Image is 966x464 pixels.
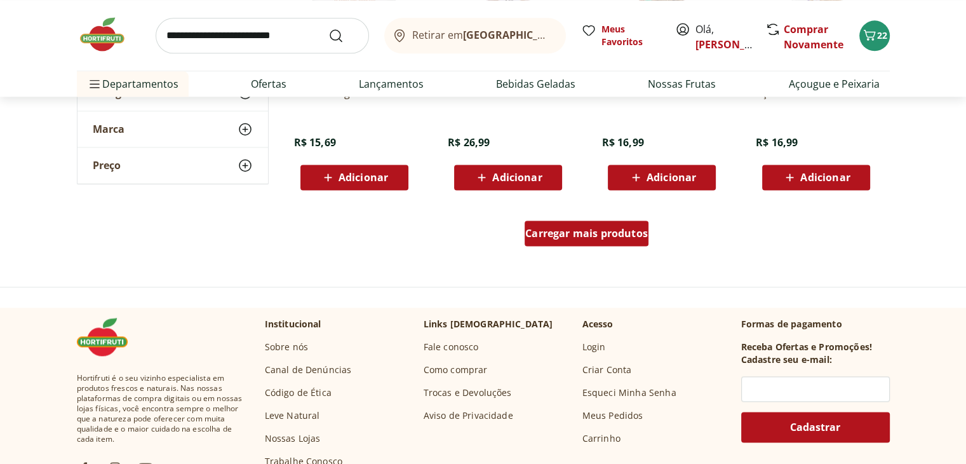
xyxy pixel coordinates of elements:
[581,23,660,48] a: Meus Favoritos
[648,76,716,92] a: Nossas Frutas
[251,76,286,92] a: Ofertas
[265,432,321,445] a: Nossas Lojas
[741,341,872,353] h3: Receba Ofertas e Promoções!
[87,69,102,99] button: Menu
[77,373,245,444] span: Hortifruti é o seu vizinho especialista em produtos frescos e naturais. Nas nossas plataformas de...
[608,165,716,190] button: Adicionar
[265,318,321,331] p: Institucional
[265,341,308,353] a: Sobre nós
[77,147,268,183] button: Preço
[800,172,850,182] span: Adicionar
[496,76,575,92] a: Bebidas Geladas
[454,165,562,190] button: Adicionar
[695,38,778,51] a: [PERSON_NAME]
[384,18,566,53] button: Retirar em[GEOGRAPHIC_DATA]/[GEOGRAPHIC_DATA]
[525,221,648,251] a: Carregar mais produtos
[424,386,512,399] a: Trocas e Devoluções
[294,135,336,149] span: R$ 15,69
[582,341,606,353] a: Login
[300,165,408,190] button: Adicionar
[93,159,121,172] span: Preço
[788,76,879,92] a: Açougue e Peixaria
[741,353,832,366] h3: Cadastre seu e-mail:
[424,318,553,331] p: Links [DEMOGRAPHIC_DATA]
[265,409,320,422] a: Leve Natural
[582,318,614,331] p: Acesso
[601,23,660,48] span: Meus Favoritos
[156,18,369,53] input: search
[359,76,424,92] a: Lançamentos
[77,111,268,147] button: Marca
[790,422,840,432] span: Cadastrar
[412,29,553,41] span: Retirar em
[448,135,490,149] span: R$ 26,99
[582,386,676,399] a: Esqueci Minha Senha
[265,364,352,376] a: Canal de Denúncias
[601,135,643,149] span: R$ 16,99
[859,20,890,51] button: Carrinho
[756,135,798,149] span: R$ 16,99
[582,409,643,422] a: Meus Pedidos
[424,364,488,376] a: Como comprar
[77,318,140,356] img: Hortifruti
[265,386,332,399] a: Código de Ética
[463,28,677,42] b: [GEOGRAPHIC_DATA]/[GEOGRAPHIC_DATA]
[339,172,388,182] span: Adicionar
[741,318,890,331] p: Formas de pagamento
[328,28,359,43] button: Submit Search
[647,172,696,182] span: Adicionar
[77,15,140,53] img: Hortifruti
[877,29,887,41] span: 22
[525,228,648,238] span: Carregar mais produtos
[87,69,178,99] span: Departamentos
[424,341,479,353] a: Fale conosco
[762,165,870,190] button: Adicionar
[582,364,632,376] a: Criar Conta
[582,432,621,445] a: Carrinho
[424,409,513,422] a: Aviso de Privacidade
[93,123,124,135] span: Marca
[695,22,752,52] span: Olá,
[784,22,843,51] a: Comprar Novamente
[492,172,542,182] span: Adicionar
[741,412,890,442] button: Cadastrar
